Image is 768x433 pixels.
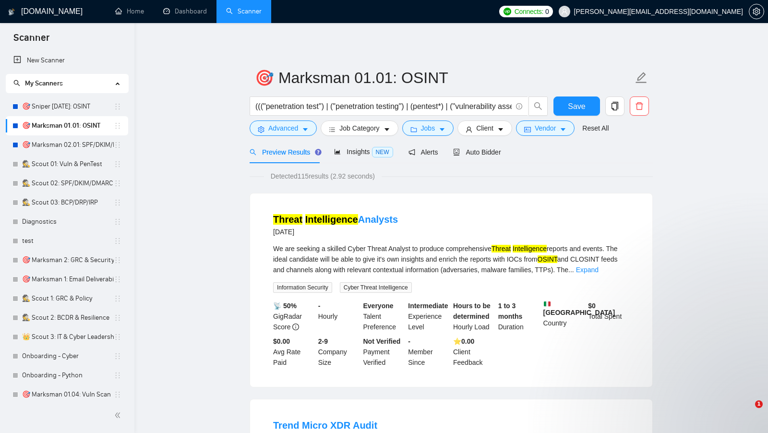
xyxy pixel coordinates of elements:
span: holder [114,180,121,187]
li: 🎯 Marksman 2: GRC & Security Audits [6,251,128,270]
div: Client Feedback [451,336,496,368]
span: holder [114,256,121,264]
li: 🎯 Marksman 02.01: SPF/DKIM/DMARC [6,135,128,155]
a: 🎯 Marksman 01.04: Vuln Scan [22,385,114,404]
span: caret-down [302,126,309,133]
span: caret-down [497,126,504,133]
span: holder [114,314,121,322]
li: 🕵️ Scout 03: BCP/DRP/IRP [6,193,128,212]
span: search [13,80,20,86]
span: ... [568,266,574,274]
span: user [561,8,568,15]
span: Connects: [515,6,543,17]
span: caret-down [439,126,445,133]
a: 🕵️ Scout 1: GRC & Policy [22,289,114,308]
img: upwork-logo.png [504,8,511,15]
span: 1 [755,400,763,408]
span: area-chart [334,148,341,155]
span: holder [114,141,121,149]
input: Scanner name... [255,66,633,90]
span: Preview Results [250,148,319,156]
a: dashboardDashboard [163,7,207,15]
span: caret-down [384,126,390,133]
div: Total Spent [586,301,631,332]
button: copy [605,96,624,116]
span: holder [114,333,121,341]
a: 🕵️ Scout 01: Vuln & PenTest [22,155,114,174]
li: 🎯 Marksman 1: Email Deliverability [6,270,128,289]
span: robot [453,149,460,156]
span: Job Category [339,123,379,133]
span: setting [258,126,264,133]
span: Auto Bidder [453,148,501,156]
b: 2-9 [318,337,328,345]
span: My Scanners [13,79,63,87]
a: 🎯 Marksman 2: GRC & Security Audits [22,251,114,270]
b: Everyone [363,302,394,310]
li: test [6,231,128,251]
div: [DATE] [273,226,398,238]
button: search [528,96,548,116]
li: 🕵️ Scout 1: GRC & Policy [6,289,128,308]
span: user [466,126,472,133]
a: Onboarding - Python [22,366,114,385]
a: 🎯 Marksman 02.01: SPF/DKIM/DMARC [22,135,114,155]
a: Expand [576,266,599,274]
b: Intermediate [408,302,448,310]
span: Save [568,100,585,112]
b: Hours to be determined [453,302,491,320]
b: $0.00 [273,337,290,345]
li: Onboarding - Python [6,366,128,385]
div: Member Since [406,336,451,368]
button: settingAdvancedcaret-down [250,120,317,136]
mark: Intelligence [513,245,547,253]
div: Hourly [316,301,361,332]
span: search [250,149,256,156]
a: 🕵️ Scout 2: BCDR & Resilience [22,308,114,327]
button: delete [630,96,649,116]
a: 👑 Scout 3: IT & Cyber Leadership [22,327,114,347]
span: Alerts [408,148,438,156]
a: 🎯 Marksman 1: Email Deliverability [22,270,114,289]
span: Vendor [535,123,556,133]
div: Company Size [316,336,361,368]
span: holder [114,391,121,398]
span: holder [114,199,121,206]
span: search [529,102,547,110]
div: Payment Verified [361,336,407,368]
button: Save [553,96,600,116]
mark: OSINT [538,255,557,263]
mark: Intelligence [305,214,358,225]
span: folder [410,126,417,133]
a: test [22,231,114,251]
li: Onboarding - Cyber [6,347,128,366]
a: New Scanner [13,51,120,70]
span: holder [114,237,121,245]
li: 🎯 Marksman 01.04: Vuln Scan [6,385,128,404]
li: New Scanner [6,51,128,70]
a: Trend Micro XDR Audit [273,420,377,431]
div: Country [541,301,587,332]
div: Hourly Load [451,301,496,332]
li: 🕵️ Scout 02: SPF/DKIM/DMARC [6,174,128,193]
li: 🎯 Sniper 01.01.01: OSINT [6,97,128,116]
img: 🇮🇹 [544,301,551,307]
a: 🕵️ Scout 02: SPF/DKIM/DMARC [22,174,114,193]
span: Insights [334,148,393,156]
span: Detected 115 results (2.92 seconds) [264,171,382,181]
div: Tooltip anchor [314,148,323,156]
div: Duration [496,301,541,332]
span: holder [114,160,121,168]
span: holder [114,218,121,226]
span: idcard [524,126,531,133]
button: userClientcaret-down [457,120,512,136]
button: folderJobscaret-down [402,120,454,136]
button: idcardVendorcaret-down [516,120,575,136]
span: bars [329,126,336,133]
span: 0 [545,6,549,17]
span: Cyber Threat Intelligence [340,282,412,293]
span: Advanced [268,123,298,133]
a: Diagnostics [22,212,114,231]
b: 📡 50% [273,302,297,310]
a: 🕵️ Scout 03: BCP/DRP/IRP [22,193,114,212]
